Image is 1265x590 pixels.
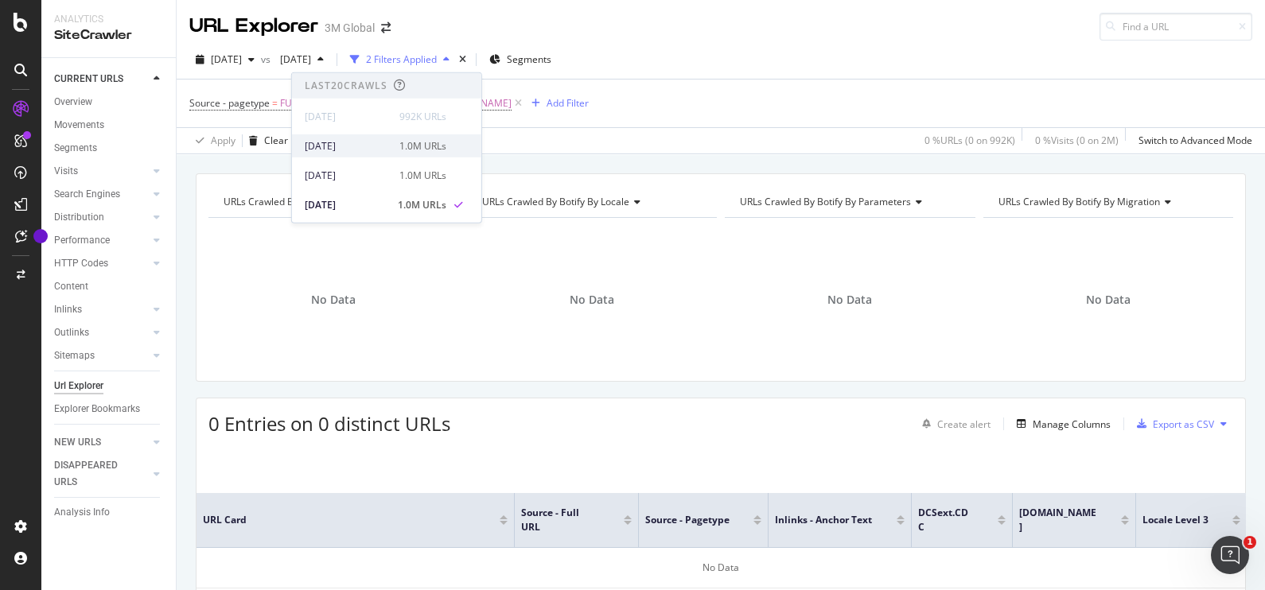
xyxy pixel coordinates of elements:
a: Visits [54,163,149,180]
div: Segments [54,140,97,157]
a: Outlinks [54,324,149,341]
div: Distribution [54,209,104,226]
div: Clear [264,134,288,147]
div: Url Explorer [54,378,103,394]
span: Segments [507,52,551,66]
div: Visits [54,163,78,180]
a: Movements [54,117,165,134]
div: 1.0M URLs [398,197,446,212]
span: 1 [1244,536,1256,549]
div: Content [54,278,88,295]
button: [DATE] [274,47,330,72]
a: Inlinks [54,301,149,318]
span: URL Card [203,513,496,527]
div: 3M Global [325,20,375,36]
button: Apply [189,128,235,153]
a: Segments [54,140,165,157]
span: Source - pagetype [189,96,270,110]
div: 0 % Visits ( 0 on 2M ) [1035,134,1119,147]
h4: URLs Crawled By Botify By locale [479,189,703,215]
span: No Data [311,292,356,308]
a: Distribution [54,209,149,226]
span: Source - Full URL [521,506,600,534]
div: NEW URLS [54,434,101,451]
a: Analysis Info [54,504,165,521]
div: Sitemaps [54,347,95,364]
button: Add Filter [525,94,589,113]
a: DISAPPEARED URLS [54,457,149,491]
a: Overview [54,94,165,111]
button: Manage Columns [1010,414,1111,433]
h4: URLs Crawled By Botify By parameters [737,189,961,215]
div: HTTP Codes [54,255,108,272]
div: Apply [211,134,235,147]
span: 2025 Sep. 7th [211,52,242,66]
a: NEW URLS [54,434,149,451]
span: URLs Crawled By Botify By migration [998,195,1160,208]
a: CURRENT URLS [54,71,149,87]
div: Last 20 Crawls [305,79,387,92]
div: Overview [54,94,92,111]
a: Sitemaps [54,347,149,364]
div: 2 Filters Applied [366,52,437,66]
h4: URLs Crawled By Botify By pagetype [220,189,445,215]
span: FUZE/* [280,92,312,115]
div: SiteCrawler [54,26,163,45]
button: 2 Filters Applied [344,47,456,72]
span: vs [261,52,274,66]
span: URLs Crawled By Botify By pagetype [224,195,383,208]
a: Content [54,278,165,295]
button: Clear [243,128,288,153]
span: URLs Crawled By Botify By locale [482,195,629,208]
div: DISAPPEARED URLS [54,457,134,491]
span: [DOMAIN_NAME] [1019,506,1097,534]
div: [DATE] [305,197,388,212]
div: Explorer Bookmarks [54,401,140,417]
span: locale Level 3 [1142,513,1209,527]
div: Add Filter [547,96,589,110]
h4: URLs Crawled By Botify By migration [995,189,1220,215]
div: Export as CSV [1153,417,1214,431]
a: Explorer Bookmarks [54,401,165,417]
button: Switch to Advanced Mode [1132,128,1252,153]
button: [DATE] [189,47,261,72]
div: Create alert [937,417,991,431]
span: 2025 Aug. 17th [274,52,311,66]
div: 1.0M URLs [399,168,446,182]
span: No Data [570,292,614,308]
div: Tooltip anchor [33,229,48,243]
div: No Data [197,548,1245,588]
div: 0 % URLs ( 0 on 992K ) [924,134,1015,147]
span: = [272,96,278,110]
iframe: Intercom live chat [1211,536,1249,574]
div: [DATE] [305,138,390,153]
div: Switch to Advanced Mode [1138,134,1252,147]
div: URL Explorer [189,13,318,40]
span: URLs Crawled By Botify By parameters [740,195,911,208]
div: Manage Columns [1033,417,1111,431]
a: HTTP Codes [54,255,149,272]
span: No Data [1086,292,1131,308]
span: No Data [827,292,872,308]
a: Url Explorer [54,378,165,394]
button: Export as CSV [1131,411,1214,437]
div: CURRENT URLS [54,71,123,87]
input: Find a URL [1100,13,1252,41]
div: Outlinks [54,324,89,341]
div: Search Engines [54,186,120,203]
div: Inlinks [54,301,82,318]
button: Segments [483,47,558,72]
div: Movements [54,117,104,134]
span: 0 Entries on 0 distinct URLs [208,410,450,437]
div: arrow-right-arrow-left [381,22,391,33]
button: Create alert [916,411,991,437]
a: Search Engines [54,186,149,203]
a: Performance [54,232,149,249]
div: 992K URLs [399,109,446,123]
div: [DATE] [305,168,390,182]
div: Performance [54,232,110,249]
span: Inlinks - Anchor Text [775,513,873,527]
span: Source - pagetype [645,513,730,527]
div: Analysis Info [54,504,110,521]
div: [DATE] [305,109,390,123]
